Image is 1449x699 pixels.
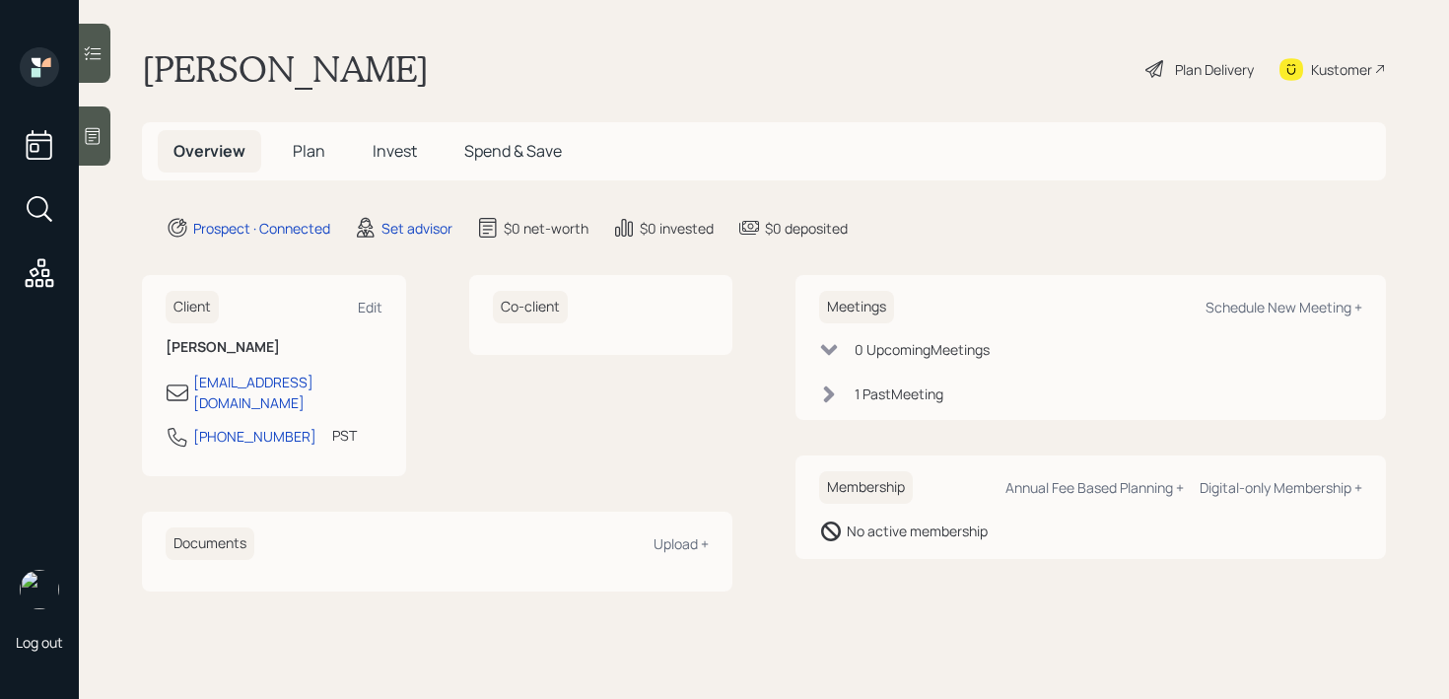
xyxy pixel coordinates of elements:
[193,372,382,413] div: [EMAIL_ADDRESS][DOMAIN_NAME]
[193,426,316,447] div: [PHONE_NUMBER]
[1175,59,1254,80] div: Plan Delivery
[1206,298,1362,316] div: Schedule New Meeting +
[765,218,848,239] div: $0 deposited
[819,471,913,504] h6: Membership
[1200,478,1362,497] div: Digital-only Membership +
[855,339,990,360] div: 0 Upcoming Meeting s
[855,384,943,404] div: 1 Past Meeting
[358,298,382,316] div: Edit
[193,218,330,239] div: Prospect · Connected
[847,521,988,541] div: No active membership
[1005,478,1184,497] div: Annual Fee Based Planning +
[373,140,417,162] span: Invest
[381,218,452,239] div: Set advisor
[819,291,894,323] h6: Meetings
[142,47,429,91] h1: [PERSON_NAME]
[166,527,254,560] h6: Documents
[16,633,63,652] div: Log out
[654,534,709,553] div: Upload +
[293,140,325,162] span: Plan
[20,570,59,609] img: retirable_logo.png
[1311,59,1372,80] div: Kustomer
[640,218,714,239] div: $0 invested
[173,140,245,162] span: Overview
[464,140,562,162] span: Spend & Save
[504,218,588,239] div: $0 net-worth
[493,291,568,323] h6: Co-client
[166,291,219,323] h6: Client
[166,339,382,356] h6: [PERSON_NAME]
[332,425,357,446] div: PST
